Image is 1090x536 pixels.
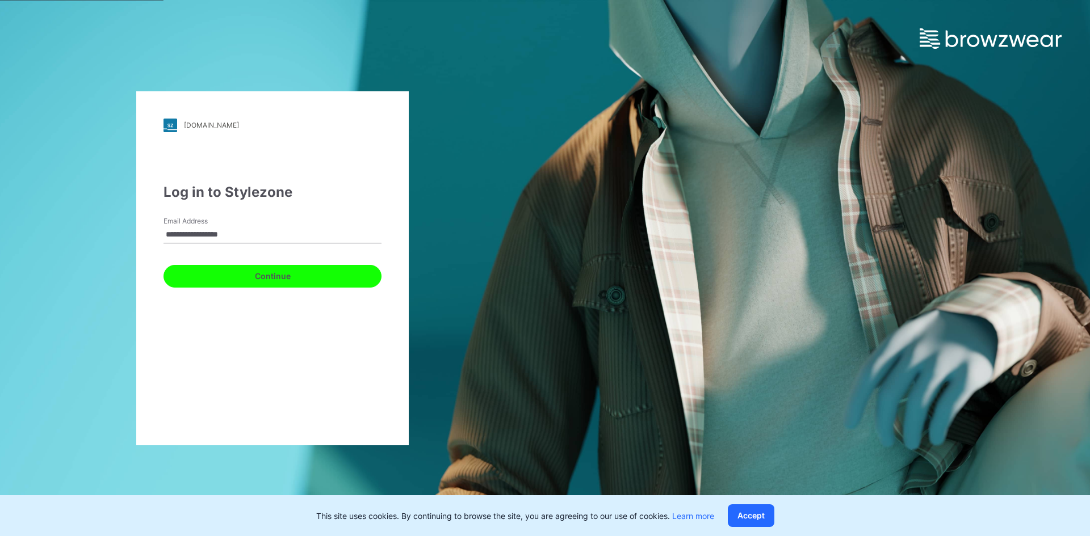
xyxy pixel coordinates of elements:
[920,28,1062,49] img: browzwear-logo.e42bd6dac1945053ebaf764b6aa21510.svg
[163,119,177,132] img: stylezone-logo.562084cfcfab977791bfbf7441f1a819.svg
[163,216,243,226] label: Email Address
[163,182,381,202] div: Log in to Stylezone
[728,504,774,527] button: Accept
[672,511,714,521] a: Learn more
[184,121,239,129] div: [DOMAIN_NAME]
[163,265,381,288] button: Continue
[316,510,714,522] p: This site uses cookies. By continuing to browse the site, you are agreeing to our use of cookies.
[163,119,381,132] a: [DOMAIN_NAME]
